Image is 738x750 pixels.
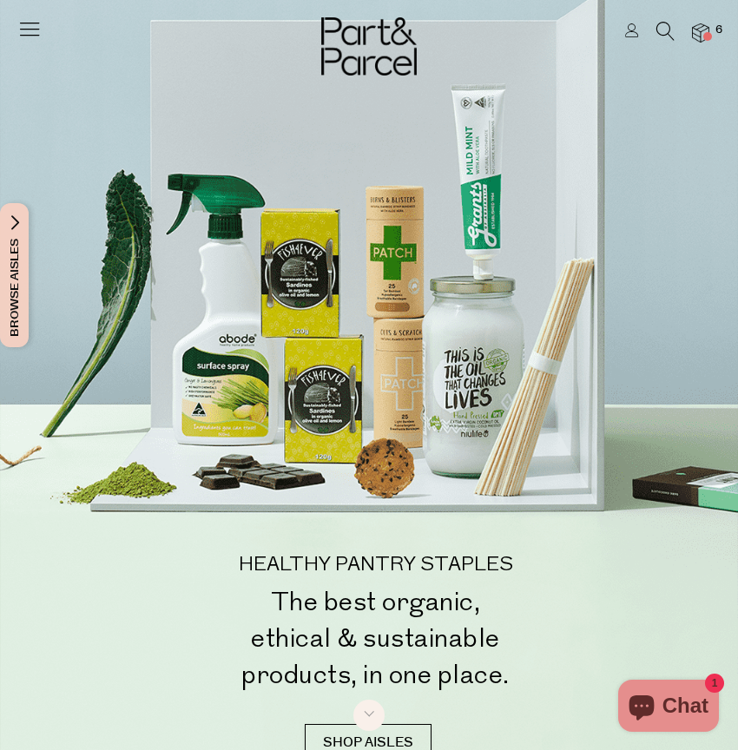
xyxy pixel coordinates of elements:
span: 6 [711,23,727,38]
inbox-online-store-chat: Shopify online store chat [613,680,724,736]
span: Browse Aisles [5,203,24,347]
img: Part&Parcel [321,17,417,76]
a: 6 [692,23,709,42]
p: HEALTHY PANTRY STAPLES [39,521,712,576]
h2: The best organic, ethical & sustainable products, in one place. [39,584,712,694]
